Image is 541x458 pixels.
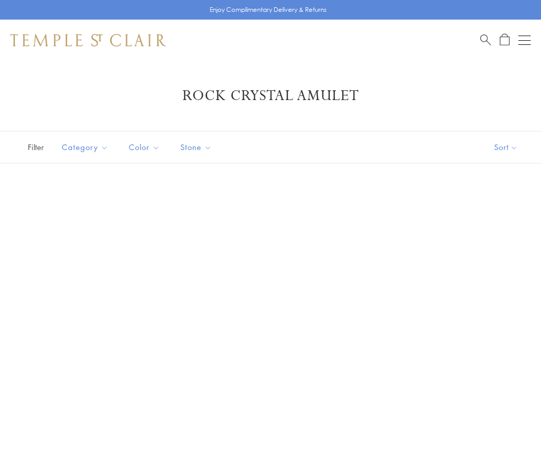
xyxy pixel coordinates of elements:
[471,132,541,163] button: Show sort by
[124,141,167,154] span: Color
[518,34,531,46] button: Open navigation
[500,34,510,46] a: Open Shopping Bag
[480,34,491,46] a: Search
[173,136,219,159] button: Stone
[26,87,515,105] h1: Rock Crystal Amulet
[54,136,116,159] button: Category
[210,5,327,15] p: Enjoy Complimentary Delivery & Returns
[10,34,166,46] img: Temple St. Clair
[121,136,167,159] button: Color
[175,141,219,154] span: Stone
[57,141,116,154] span: Category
